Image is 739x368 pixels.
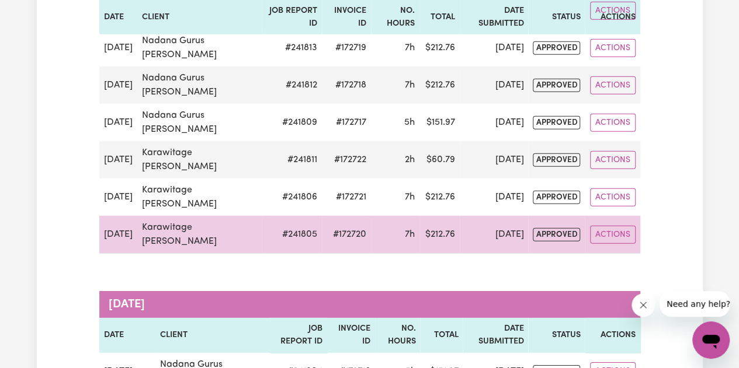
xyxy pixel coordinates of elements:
span: 5 hours [404,118,415,127]
td: [DATE] [460,216,529,254]
td: # 241806 [262,178,322,216]
td: #172722 [322,141,371,178]
span: 2 hours [405,155,415,164]
th: Total [420,318,463,352]
span: Need any help? [7,8,71,17]
td: [DATE] [99,104,137,141]
td: #172720 [322,216,371,254]
td: [DATE] [460,178,529,216]
th: Invoice ID [327,318,375,352]
iframe: Close message [632,293,655,317]
span: 7 hours [405,230,415,239]
td: $ 212.76 [419,178,460,216]
span: approved [533,191,580,204]
td: #172718 [322,66,371,104]
th: Client [155,318,270,352]
td: $ 212.76 [419,29,460,66]
button: Actions [590,76,636,94]
td: [DATE] [99,66,137,104]
button: Actions [590,151,636,169]
td: Karawitage [PERSON_NAME] [137,178,262,216]
button: Actions [590,226,636,244]
caption: [DATE] [99,291,640,318]
td: [DATE] [99,178,137,216]
td: Nadana Gurus [PERSON_NAME] [137,104,262,141]
td: [DATE] [99,141,137,178]
td: Nadana Gurus [PERSON_NAME] [137,29,262,66]
td: #172717 [322,104,371,141]
td: # 241813 [262,29,322,66]
span: approved [533,116,580,129]
td: #172721 [322,178,371,216]
th: Status [528,318,585,352]
td: $ 212.76 [419,66,460,104]
span: 7 hours [405,43,415,52]
span: 7 hours [405,192,415,202]
td: [DATE] [460,104,529,141]
span: approved [533,79,580,92]
iframe: Button to launch messaging window [692,321,730,359]
td: [DATE] [99,216,137,254]
td: [DATE] [460,141,529,178]
td: Nadana Gurus [PERSON_NAME] [137,66,262,104]
td: $ 212.76 [419,216,460,254]
td: # 241812 [262,66,322,104]
span: approved [533,228,580,241]
span: approved [533,153,580,167]
span: approved [533,41,580,55]
th: No. Hours [375,318,421,352]
td: [DATE] [460,29,529,66]
td: $ 151.97 [419,104,460,141]
td: # 241809 [262,104,322,141]
th: Date [99,318,155,352]
td: [DATE] [460,66,529,104]
td: $ 60.79 [419,141,460,178]
td: #172719 [322,29,371,66]
th: Actions [585,318,640,352]
span: 7 hours [405,80,415,90]
td: [DATE] [99,29,137,66]
td: Karawitage [PERSON_NAME] [137,141,262,178]
td: Karawitage [PERSON_NAME] [137,216,262,254]
th: Job Report ID [270,318,327,352]
button: Actions [590,2,636,20]
td: # 241811 [262,141,322,178]
th: Date Submitted [463,318,528,352]
button: Actions [590,188,636,206]
button: Actions [590,39,636,57]
td: # 241805 [262,216,322,254]
button: Actions [590,114,636,132]
iframe: Message from company [660,291,730,317]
